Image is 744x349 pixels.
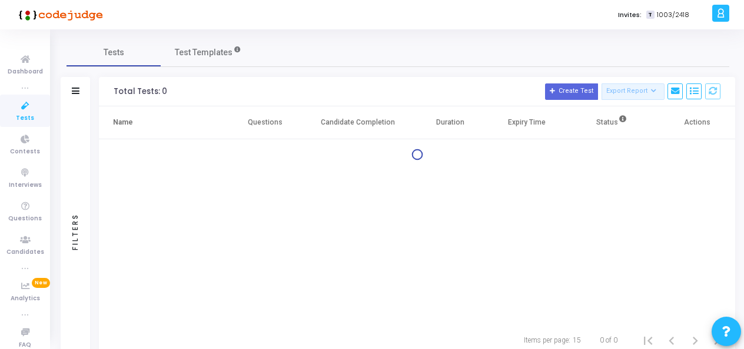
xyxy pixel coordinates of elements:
span: New [32,278,50,288]
span: Interviews [9,180,42,190]
div: 15 [573,335,581,345]
span: Tests [104,46,124,59]
div: Filters [70,167,81,296]
span: Tests [16,113,34,123]
div: 0 of 0 [600,335,617,345]
th: Questions [227,106,303,139]
th: Duration [412,106,489,139]
th: Expiry Time [489,106,565,139]
div: Total Tests: 0 [114,87,167,96]
th: Name [99,106,227,139]
span: T [646,11,654,19]
div: Items per page: [524,335,570,345]
span: Analytics [11,294,40,304]
span: Test Templates [175,46,232,59]
label: Invites: [618,10,642,20]
th: Actions [659,106,735,139]
img: logo [15,3,103,26]
th: Candidate Completion [303,106,411,139]
button: Export Report [602,83,665,100]
span: Candidates [6,247,44,257]
th: Status [566,106,659,139]
span: Questions [8,214,42,224]
span: Dashboard [8,67,43,77]
span: Contests [10,147,40,157]
span: 1003/2418 [657,10,689,20]
button: Create Test [545,83,598,100]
